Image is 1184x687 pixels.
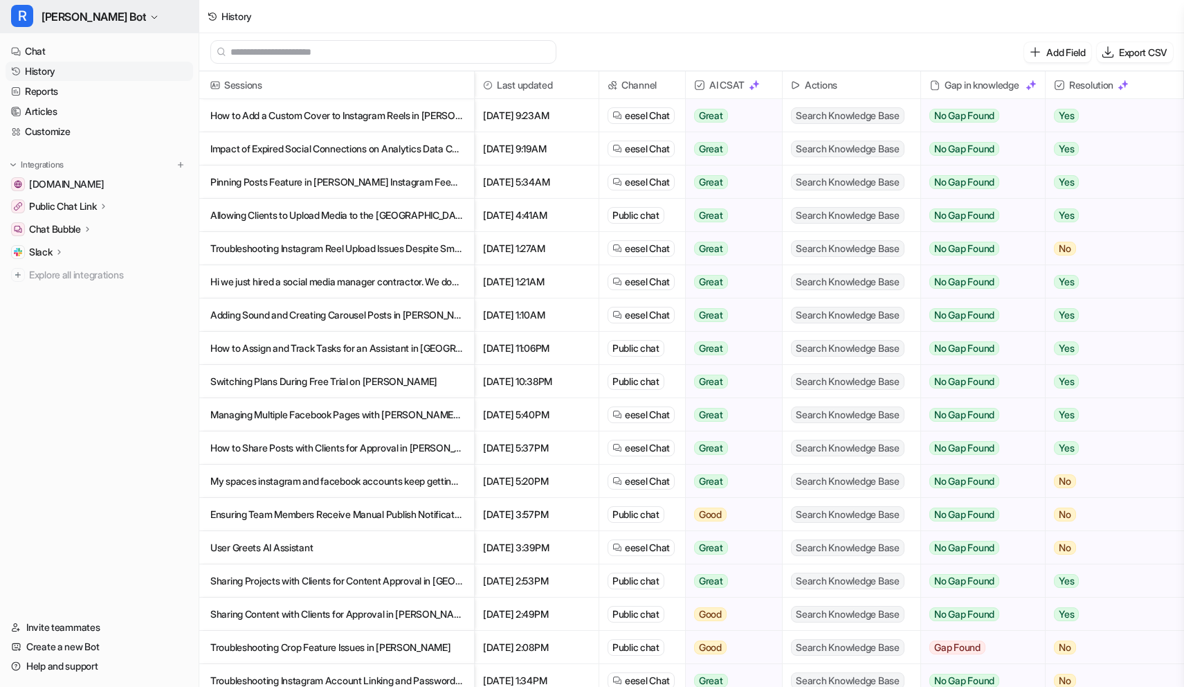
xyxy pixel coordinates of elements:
button: No [1046,631,1172,664]
p: Slack [29,245,53,259]
p: Adding Sound and Creating Carousel Posts in [PERSON_NAME] for Instagram [210,298,463,332]
button: Yes [1046,166,1172,199]
span: Great [694,474,728,488]
button: Yes [1046,298,1172,332]
button: No Gap Found [921,598,1035,631]
span: Search Knowledge Base [791,141,904,157]
button: Great [686,298,774,332]
button: No Gap Found [921,531,1035,564]
span: No Gap Found [929,175,999,189]
button: Yes [1046,265,1172,298]
img: eeselChat [612,443,622,453]
div: Public chat [608,207,664,224]
span: Great [694,541,728,555]
button: Great [686,232,774,265]
span: Yes [1054,375,1079,389]
button: Great [686,99,774,132]
a: eesel Chat [612,275,670,289]
span: eesel Chat [625,142,670,156]
span: [DATE] 3:57PM [480,498,593,531]
div: Public chat [608,373,664,390]
span: [DATE] 9:23AM [480,99,593,132]
a: eesel Chat [612,541,670,555]
img: Public Chat Link [14,202,22,211]
p: Integrations [21,159,64,170]
button: Yes [1046,199,1172,232]
a: eesel Chat [612,408,670,422]
span: No Gap Found [929,341,999,355]
button: Yes [1046,398,1172,431]
p: Pinning Posts Feature in [PERSON_NAME] Instagram Feed Planner [210,166,463,199]
span: Great [694,242,728,256]
div: Public chat [608,573,664,589]
button: Yes [1046,132,1172,166]
p: Sharing Content with Clients for Approval in [PERSON_NAME] [210,598,463,631]
p: Troubleshooting Crop Feature Issues in [PERSON_NAME] [210,631,463,664]
span: [DATE] 2:53PM [480,564,593,598]
p: Sharing Projects with Clients for Content Approval in [GEOGRAPHIC_DATA] [210,564,463,598]
div: History [221,9,252,24]
button: No Gap Found [921,199,1035,232]
span: No Gap Found [929,242,999,256]
a: Invite teammates [6,618,193,637]
span: Search Knowledge Base [791,606,904,623]
img: eeselChat [612,676,622,686]
span: Yes [1054,607,1079,621]
button: Export CSV [1097,42,1173,62]
span: Search Knowledge Base [791,473,904,490]
p: Impact of Expired Social Connections on Analytics Data Collection [210,132,463,166]
span: Yes [1054,142,1079,156]
button: No Gap Found [921,398,1035,431]
a: Explore all integrations [6,265,193,285]
button: Great [686,265,774,298]
span: Search Knowledge Base [791,407,904,423]
a: History [6,62,193,81]
button: Add Field [1024,42,1091,62]
span: [DOMAIN_NAME] [29,177,104,191]
span: Resolution [1051,71,1178,99]
a: eesel Chat [612,175,670,189]
span: No Gap Found [929,441,999,455]
span: [DATE] 2:49PM [480,598,593,631]
button: No [1046,498,1172,531]
span: [DATE] 5:20PM [480,465,593,498]
span: No Gap Found [929,607,999,621]
span: No [1054,474,1076,488]
a: eesel Chat [612,474,670,488]
span: [DATE] 3:39PM [480,531,593,564]
span: No Gap Found [929,541,999,555]
button: No Gap Found [921,132,1035,166]
span: No Gap Found [929,408,999,422]
span: Search Knowledge Base [791,340,904,357]
span: Search Knowledge Base [791,240,904,257]
img: eeselChat [612,111,622,121]
a: eesel Chat [612,242,670,256]
button: No Gap Found [921,166,1035,199]
button: No Gap Found [921,431,1035,465]
p: How to Share Posts with Clients for Approval in [PERSON_NAME] [210,431,463,465]
span: Yes [1054,341,1079,355]
a: eesel Chat [612,308,670,322]
p: Add Field [1046,45,1085,60]
img: eeselChat [612,476,622,486]
span: Great [694,341,728,355]
span: Search Knowledge Base [791,506,904,523]
span: [DATE] 2:08PM [480,631,593,664]
span: Great [694,375,728,389]
span: [DATE] 1:27AM [480,232,593,265]
span: [DATE] 10:38PM [480,365,593,398]
button: Yes [1046,598,1172,631]
button: No [1046,465,1172,498]
span: Yes [1054,208,1079,222]
span: [DATE] 1:10AM [480,298,593,332]
img: eeselChat [612,177,622,187]
span: Search Knowledge Base [791,307,904,323]
img: eeselChat [612,410,622,420]
span: No Gap Found [929,275,999,289]
button: Good [686,498,774,531]
button: Great [686,465,774,498]
img: Slack [14,248,22,256]
a: eesel Chat [612,142,670,156]
button: No Gap Found [921,265,1035,298]
span: Good [694,508,727,521]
